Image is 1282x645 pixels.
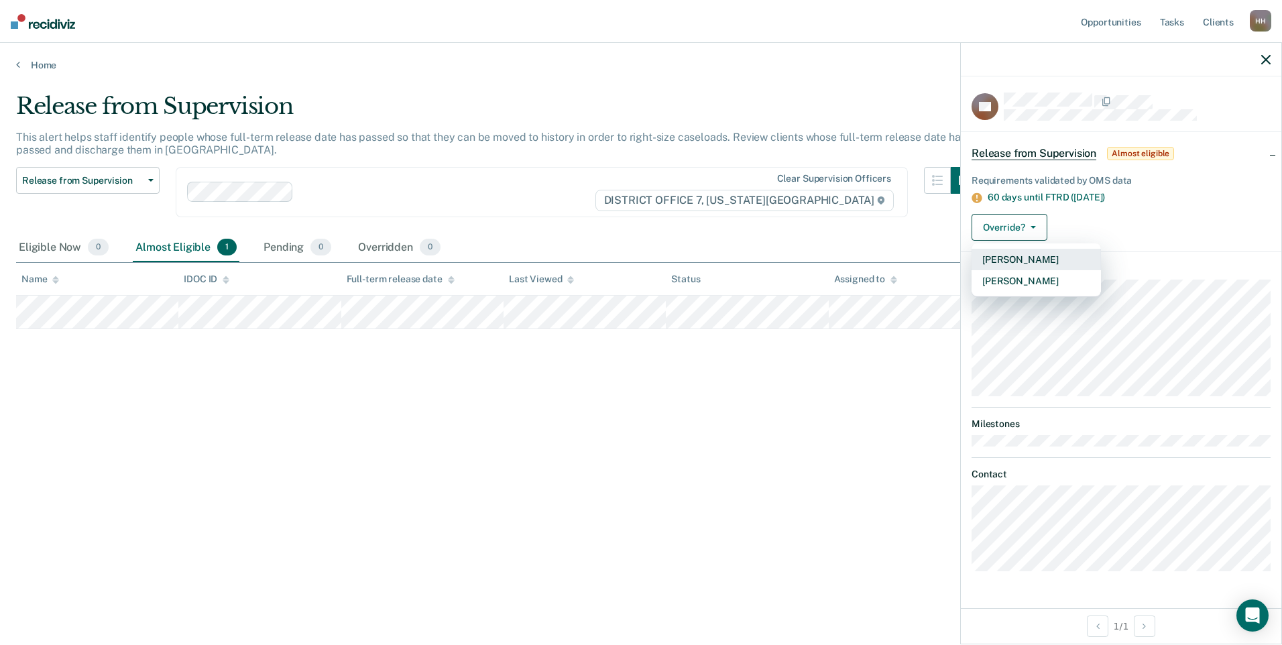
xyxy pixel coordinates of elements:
[16,233,111,263] div: Eligible Now
[972,249,1101,270] button: [PERSON_NAME]
[988,192,1271,203] div: 60 days until FTRD ([DATE])
[1236,599,1269,632] div: Open Intercom Messenger
[88,239,109,256] span: 0
[310,239,331,256] span: 0
[972,469,1271,480] dt: Contact
[972,214,1047,241] button: Override?
[22,175,143,186] span: Release from Supervision
[777,173,891,184] div: Clear supervision officers
[1250,10,1271,32] div: H H
[961,132,1281,175] div: Release from SupervisionAlmost eligible
[509,274,574,285] div: Last Viewed
[420,239,441,256] span: 0
[21,274,59,285] div: Name
[184,274,229,285] div: IDOC ID
[133,233,239,263] div: Almost Eligible
[11,14,75,29] img: Recidiviz
[1134,615,1155,637] button: Next Opportunity
[961,608,1281,644] div: 1 / 1
[16,131,966,156] p: This alert helps staff identify people whose full-term release date has passed so that they can b...
[1087,615,1108,637] button: Previous Opportunity
[834,274,897,285] div: Assigned to
[972,418,1271,430] dt: Milestones
[595,190,894,211] span: DISTRICT OFFICE 7, [US_STATE][GEOGRAPHIC_DATA]
[1107,147,1174,160] span: Almost eligible
[16,59,1266,71] a: Home
[972,175,1271,186] div: Requirements validated by OMS data
[972,147,1096,160] span: Release from Supervision
[16,93,978,131] div: Release from Supervision
[972,263,1271,274] dt: Supervision
[261,233,334,263] div: Pending
[347,274,455,285] div: Full-term release date
[972,270,1101,292] button: [PERSON_NAME]
[671,274,700,285] div: Status
[217,239,237,256] span: 1
[355,233,443,263] div: Overridden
